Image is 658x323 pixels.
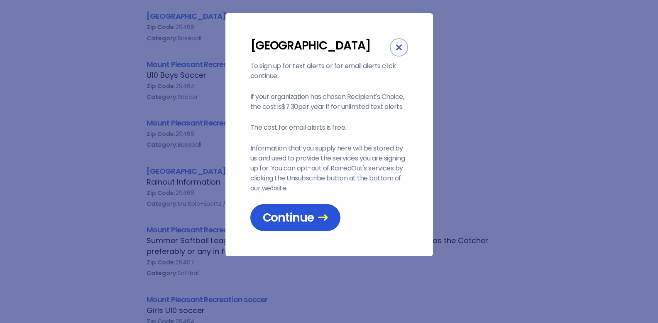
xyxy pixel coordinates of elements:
div: Close [390,38,408,57]
p: The cost for email alerts is free. [250,123,408,133]
p: To sign up for text alerts or for email alerts click continue. [250,61,408,81]
p: If your organization has chosen Recipient's Choice, the cost is $7.30 per year if for unlimited t... [250,92,408,112]
p: Information that you supply here will be stored by us and used to provide the services you are si... [250,143,408,193]
span: Continue [263,210,328,225]
div: [GEOGRAPHIC_DATA] [250,38,390,53]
